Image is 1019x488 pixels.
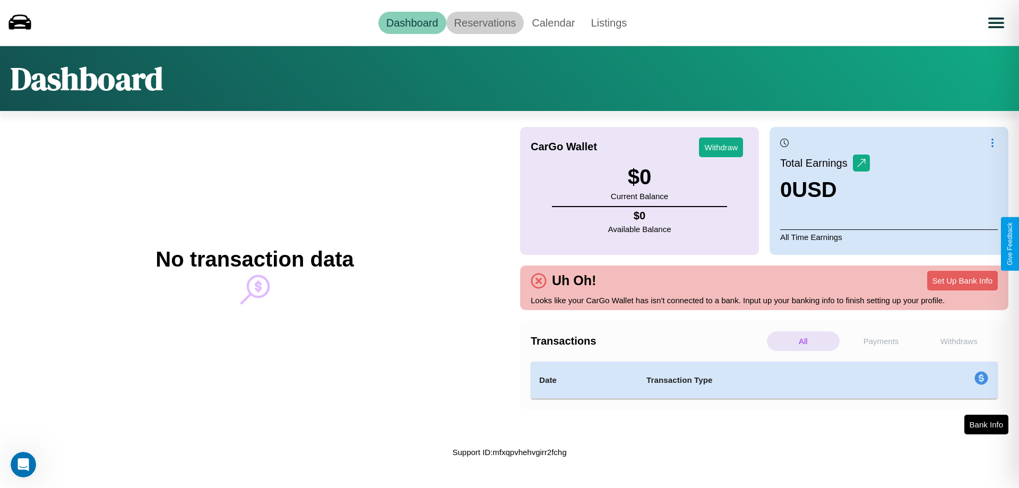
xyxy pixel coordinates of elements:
p: Payments [845,331,918,351]
iframe: Intercom live chat [11,452,36,477]
p: All [767,331,840,351]
table: simple table [531,362,998,399]
div: Give Feedback [1006,222,1014,266]
p: Support ID: mfxqpvhehvgirr2fchg [452,445,566,459]
p: Withdraws [922,331,995,351]
p: All Time Earnings [780,229,998,244]
p: Current Balance [611,189,668,203]
button: Set Up Bank Info [927,271,998,290]
a: Listings [583,12,635,34]
p: Available Balance [608,222,671,236]
h2: No transaction data [156,247,353,271]
h1: Dashboard [11,57,163,100]
h4: Transactions [531,335,764,347]
h4: Date [539,374,629,387]
h3: 0 USD [780,178,870,202]
a: Calendar [524,12,583,34]
h3: $ 0 [611,165,668,189]
h4: CarGo Wallet [531,141,597,153]
a: Reservations [446,12,524,34]
p: Looks like your CarGo Wallet has isn't connected to a bank. Input up your banking info to finish ... [531,293,998,307]
button: Open menu [981,8,1011,38]
a: Dashboard [378,12,446,34]
p: Total Earnings [780,153,853,173]
button: Bank Info [964,415,1008,434]
button: Withdraw [699,138,743,157]
h4: Transaction Type [646,374,887,387]
h4: $ 0 [608,210,671,222]
h4: Uh Oh! [547,273,601,288]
